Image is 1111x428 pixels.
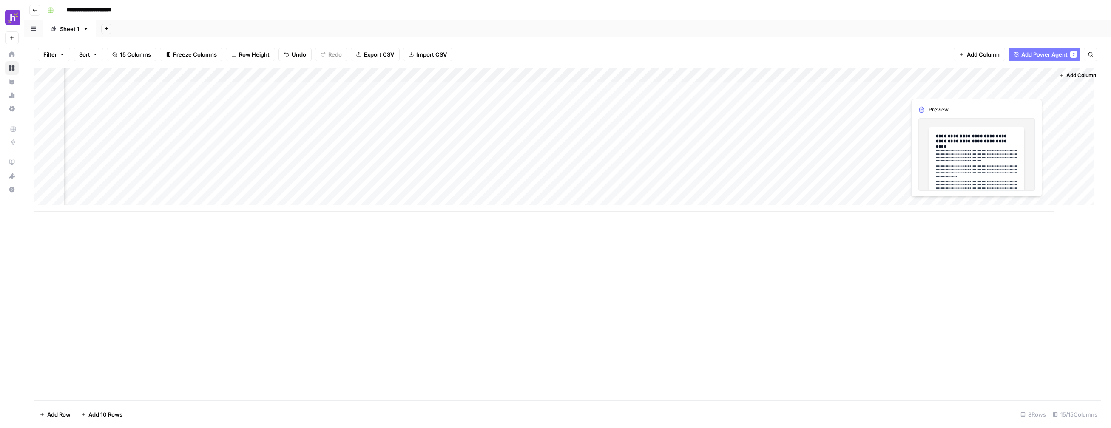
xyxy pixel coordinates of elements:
[239,50,270,59] span: Row Height
[1066,71,1096,79] span: Add Column
[5,7,19,28] button: Workspace: Homebase
[88,410,122,419] span: Add 10 Rows
[43,20,96,37] a: Sheet 1
[364,50,394,59] span: Export CSV
[226,48,275,61] button: Row Height
[173,50,217,59] span: Freeze Columns
[34,408,76,421] button: Add Row
[278,48,312,61] button: Undo
[5,88,19,102] a: Usage
[47,410,71,419] span: Add Row
[5,75,19,88] a: Your Data
[5,48,19,61] a: Home
[328,50,342,59] span: Redo
[5,61,19,75] a: Browse
[38,48,70,61] button: Filter
[292,50,306,59] span: Undo
[76,408,128,421] button: Add 10 Rows
[5,102,19,116] a: Settings
[351,48,400,61] button: Export CSV
[954,48,1005,61] button: Add Column
[1017,408,1049,421] div: 8 Rows
[1055,70,1100,81] button: Add Column
[5,169,19,183] button: What's new?
[160,48,222,61] button: Freeze Columns
[5,183,19,196] button: Help + Support
[416,50,447,59] span: Import CSV
[1049,408,1101,421] div: 15/15 Columns
[60,25,80,33] div: Sheet 1
[315,48,347,61] button: Redo
[403,48,452,61] button: Import CSV
[74,48,103,61] button: Sort
[1070,51,1077,58] div: 2
[107,48,156,61] button: 15 Columns
[1021,50,1068,59] span: Add Power Agent
[1072,51,1075,58] span: 2
[79,50,90,59] span: Sort
[1009,48,1080,61] button: Add Power Agent2
[967,50,1000,59] span: Add Column
[43,50,57,59] span: Filter
[6,170,18,182] div: What's new?
[120,50,151,59] span: 15 Columns
[5,156,19,169] a: AirOps Academy
[5,10,20,25] img: Homebase Logo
